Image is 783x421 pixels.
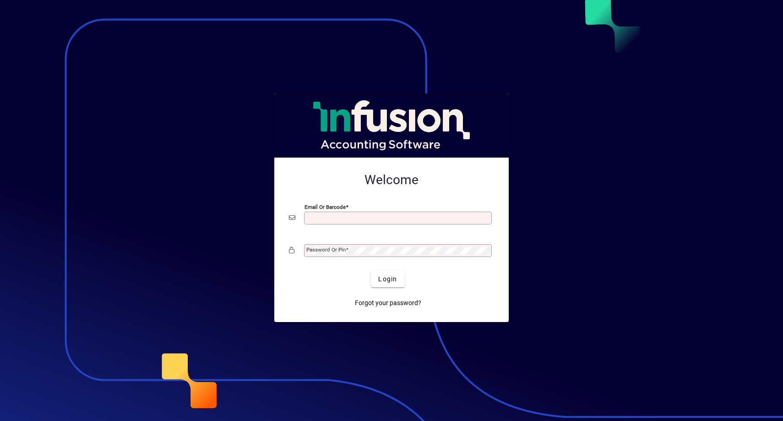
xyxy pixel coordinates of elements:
[378,274,397,284] span: Login
[371,271,404,287] button: Login
[304,204,346,210] mat-label: Email or Barcode
[306,246,346,253] mat-label: Password or Pin
[351,295,425,311] a: Forgot your password?
[289,172,494,188] h2: Welcome
[355,298,421,308] span: Forgot your password?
